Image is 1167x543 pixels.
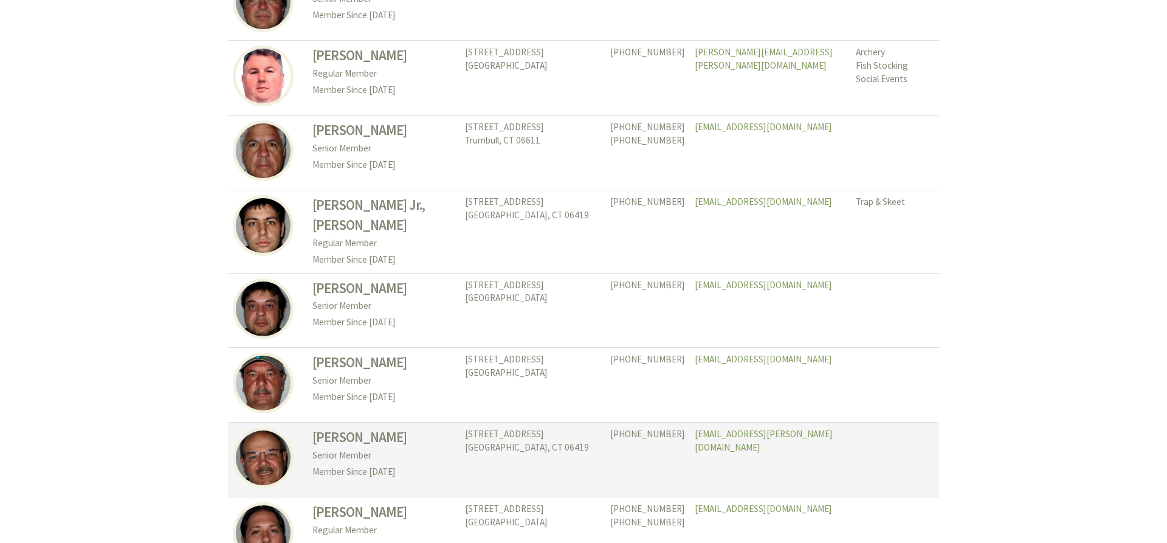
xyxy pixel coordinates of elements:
[312,298,455,314] p: Senior Member
[851,190,939,273] td: Trap & Skeet
[233,195,294,256] img: Vincent LaFragola
[605,348,690,423] td: [PHONE_NUMBER]
[312,448,455,464] p: Senior Member
[312,464,455,480] p: Member Since [DATE]
[695,428,833,453] a: [EMAIL_ADDRESS][PERSON_NAME][DOMAIN_NAME]
[695,353,832,365] a: [EMAIL_ADDRESS][DOMAIN_NAME]
[312,522,455,539] p: Regular Member
[312,502,455,522] h3: [PERSON_NAME]
[233,46,294,106] img: David Kuzma
[460,348,606,423] td: [STREET_ADDRESS] [GEOGRAPHIC_DATA]
[460,116,606,190] td: [STREET_ADDRESS] Trumbull, CT 06611
[605,41,690,116] td: [PHONE_NUMBER]
[695,121,832,133] a: [EMAIL_ADDRESS][DOMAIN_NAME]
[233,120,294,181] img: Michael LaBella
[233,427,294,488] img: Vincent LaFragola
[312,82,455,99] p: Member Since [DATE]
[312,7,455,24] p: Member Since [DATE]
[312,140,455,157] p: Senior Member
[460,41,606,116] td: [STREET_ADDRESS] [GEOGRAPHIC_DATA]
[460,273,606,348] td: [STREET_ADDRESS] [GEOGRAPHIC_DATA]
[312,157,455,173] p: Member Since [DATE]
[233,278,294,339] img: John LaFragola
[695,46,833,71] a: [PERSON_NAME][EMAIL_ADDRESS][PERSON_NAME][DOMAIN_NAME]
[312,278,455,299] h3: [PERSON_NAME]
[312,353,455,373] h3: [PERSON_NAME]
[605,423,690,497] td: [PHONE_NUMBER]
[605,116,690,190] td: [PHONE_NUMBER] [PHONE_NUMBER]
[312,314,455,331] p: Member Since [DATE]
[312,235,455,252] p: Regular Member
[460,190,606,273] td: [STREET_ADDRESS] [GEOGRAPHIC_DATA], CT 06419
[312,252,455,268] p: Member Since [DATE]
[312,195,455,235] h3: [PERSON_NAME] Jr., [PERSON_NAME]
[695,196,832,207] a: [EMAIL_ADDRESS][DOMAIN_NAME]
[460,423,606,497] td: [STREET_ADDRESS] [GEOGRAPHIC_DATA], CT 06419
[605,190,690,273] td: [PHONE_NUMBER]
[851,41,939,116] td: Archery Fish Stocking Social Events
[695,279,832,291] a: [EMAIL_ADDRESS][DOMAIN_NAME]
[312,46,455,66] h3: [PERSON_NAME]
[605,273,690,348] td: [PHONE_NUMBER]
[312,373,455,389] p: Senior Member
[312,66,455,82] p: Regular Member
[312,120,455,140] h3: [PERSON_NAME]
[695,503,832,514] a: [EMAIL_ADDRESS][DOMAIN_NAME]
[312,389,455,406] p: Member Since [DATE]
[312,427,455,448] h3: [PERSON_NAME]
[233,353,294,413] img: Ralph LaFragola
